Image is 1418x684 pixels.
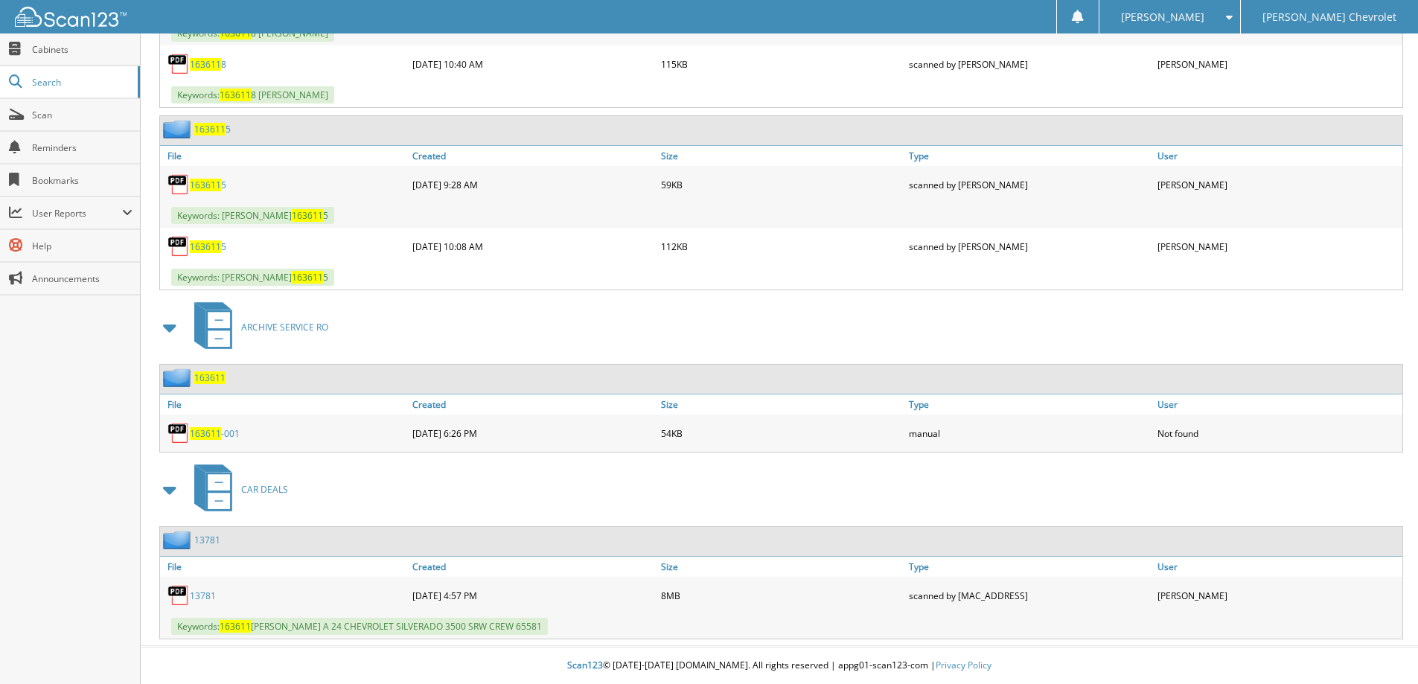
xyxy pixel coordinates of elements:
[167,173,190,196] img: PDF.png
[409,49,657,79] div: [DATE] 10:40 AM
[167,584,190,607] img: PDF.png
[409,394,657,415] a: Created
[32,76,130,89] span: Search
[1154,581,1402,610] div: [PERSON_NAME]
[190,179,226,191] a: 1636115
[167,422,190,444] img: PDF.png
[1154,170,1402,199] div: [PERSON_NAME]
[905,581,1154,610] div: scanned by [MAC_ADDRESS]
[194,123,226,135] span: 163611
[220,89,251,101] span: 163611
[190,240,226,253] a: 1636115
[185,460,288,519] a: CAR DEALS
[905,418,1154,448] div: manual
[190,427,221,440] span: 163611
[163,120,194,138] img: folder2.png
[1154,418,1402,448] div: Not found
[190,240,221,253] span: 163611
[241,483,288,496] span: CAR DEALS
[163,531,194,549] img: folder2.png
[409,418,657,448] div: [DATE] 6:26 PM
[1154,557,1402,577] a: User
[567,659,603,671] span: Scan123
[32,109,132,121] span: Scan
[15,7,127,27] img: scan123-logo-white.svg
[1154,49,1402,79] div: [PERSON_NAME]
[657,49,906,79] div: 115KB
[185,298,328,357] a: ARCHIVE SERVICE RO
[657,418,906,448] div: 54KB
[171,269,334,286] span: Keywords: [PERSON_NAME] 5
[905,231,1154,261] div: scanned by [PERSON_NAME]
[657,146,906,166] a: Size
[32,207,122,220] span: User Reports
[1262,13,1396,22] span: [PERSON_NAME] Chevrolet
[190,58,226,71] a: 1636118
[292,271,323,284] span: 163611
[292,209,323,222] span: 163611
[141,648,1418,684] div: © [DATE]-[DATE] [DOMAIN_NAME]. All rights reserved | appg01-scan123-com |
[409,581,657,610] div: [DATE] 4:57 PM
[190,58,221,71] span: 163611
[32,141,132,154] span: Reminders
[32,240,132,252] span: Help
[167,235,190,258] img: PDF.png
[657,557,906,577] a: Size
[905,49,1154,79] div: scanned by [PERSON_NAME]
[160,146,409,166] a: File
[1154,394,1402,415] a: User
[657,231,906,261] div: 112KB
[1154,231,1402,261] div: [PERSON_NAME]
[171,86,334,103] span: Keywords: 8 [PERSON_NAME]
[194,123,231,135] a: 1636115
[409,170,657,199] div: [DATE] 9:28 AM
[194,371,226,384] a: 163611
[1154,146,1402,166] a: User
[905,170,1154,199] div: scanned by [PERSON_NAME]
[194,534,220,546] a: 13781
[171,618,548,635] span: Keywords: [PERSON_NAME] A 24 CHEVROLET SILVERADO 3500 SRW CREW 65581
[163,368,194,387] img: folder2.png
[409,231,657,261] div: [DATE] 10:08 AM
[409,146,657,166] a: Created
[190,589,216,602] a: 13781
[167,53,190,75] img: PDF.png
[220,620,251,633] span: 163611
[905,557,1154,577] a: Type
[657,581,906,610] div: 8MB
[936,659,991,671] a: Privacy Policy
[905,146,1154,166] a: Type
[1344,613,1418,684] iframe: Chat Widget
[241,321,328,333] span: ARCHIVE SERVICE RO
[171,207,334,224] span: Keywords: [PERSON_NAME] 5
[657,170,906,199] div: 59KB
[657,394,906,415] a: Size
[32,272,132,285] span: Announcements
[160,394,409,415] a: File
[905,394,1154,415] a: Type
[160,557,409,577] a: File
[190,427,240,440] a: 163611-001
[409,557,657,577] a: Created
[32,174,132,187] span: Bookmarks
[190,179,221,191] span: 163611
[1121,13,1204,22] span: [PERSON_NAME]
[32,43,132,56] span: Cabinets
